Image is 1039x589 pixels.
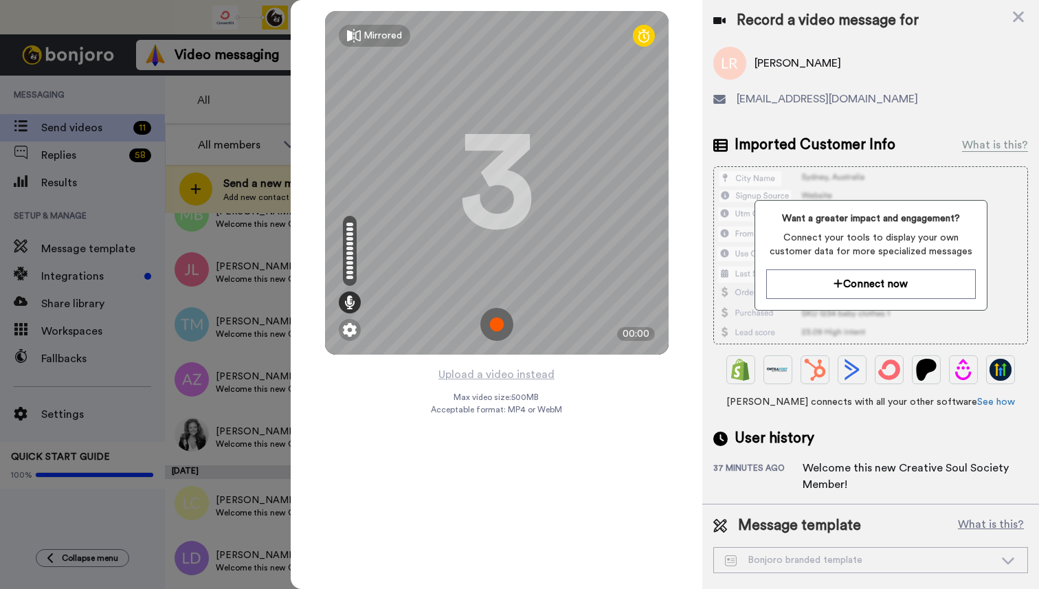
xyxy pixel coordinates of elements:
[454,392,539,403] span: Max video size: 500 MB
[434,366,559,384] button: Upload a video instead
[767,359,789,381] img: Ontraport
[60,39,237,53] p: Hi [PERSON_NAME], I’d love to ask you a quick question: If [PERSON_NAME] could introduce a new fe...
[915,359,937,381] img: Patreon
[60,53,237,65] p: Message from Amy, sent 5d ago
[803,460,1023,493] div: Welcome this new Creative Soul Society Member!
[31,41,53,63] img: Profile image for Amy
[431,404,562,415] span: Acceptable format: MP4 or WebM
[977,397,1015,407] a: See how
[343,323,357,337] img: ic_gear.svg
[21,29,254,74] div: message notification from Amy, 5d ago. Hi Leah, I’d love to ask you a quick question: If Bonjoro ...
[459,131,535,234] div: 3
[954,515,1028,536] button: What is this?
[952,359,974,381] img: Drip
[990,359,1012,381] img: GoHighLevel
[766,212,976,225] span: Want a greater impact and engagement?
[713,463,803,493] div: 37 minutes ago
[738,515,861,536] span: Message template
[730,359,752,381] img: Shopify
[713,395,1028,409] span: [PERSON_NAME] connects with all your other software
[617,327,655,341] div: 00:00
[878,359,900,381] img: ConvertKit
[766,231,976,258] span: Connect your tools to display your own customer data for more specialized messages
[735,428,814,449] span: User history
[480,308,513,341] img: ic_record_start.svg
[804,359,826,381] img: Hubspot
[725,555,737,566] img: Message-temps.svg
[841,359,863,381] img: ActiveCampaign
[962,137,1028,153] div: What is this?
[735,135,895,155] span: Imported Customer Info
[766,269,976,299] button: Connect now
[725,553,994,567] div: Bonjoro branded template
